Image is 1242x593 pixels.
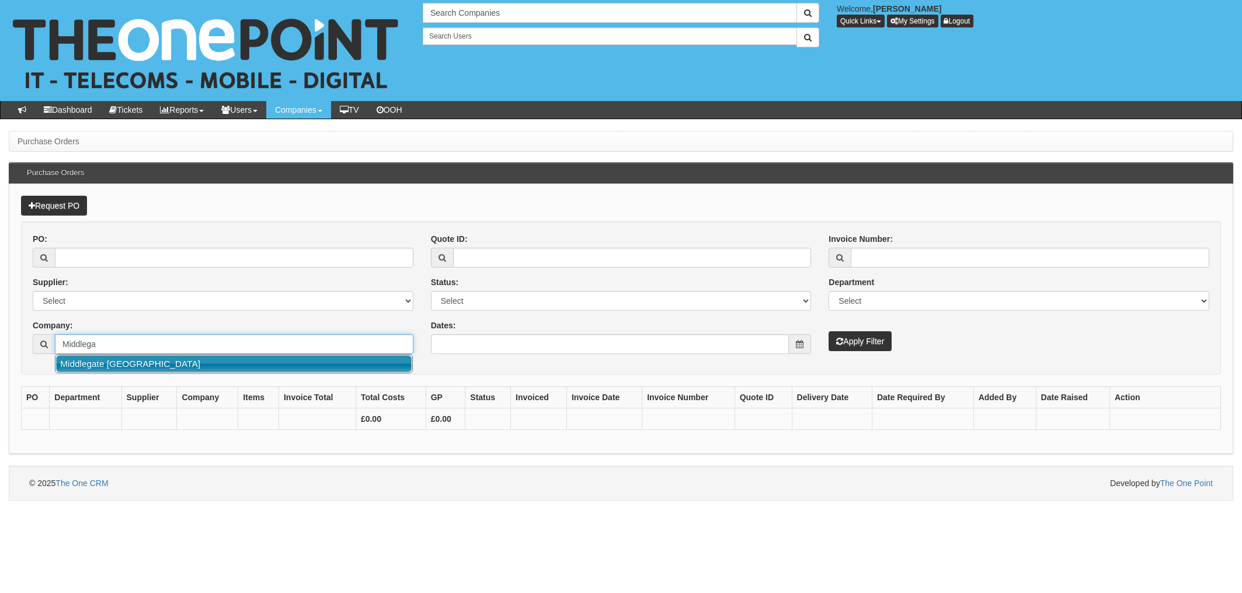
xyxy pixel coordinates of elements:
[829,276,874,288] label: Department
[566,386,642,408] th: Invoice Date
[465,386,511,408] th: Status
[1110,477,1213,489] span: Developed by
[828,3,1242,27] div: Welcome,
[33,320,72,331] label: Company:
[33,276,68,288] label: Supplier:
[735,386,792,408] th: Quote ID
[368,101,411,119] a: OOH
[21,196,87,216] a: Request PO
[121,386,177,408] th: Supplier
[873,4,941,13] b: [PERSON_NAME]
[266,101,331,119] a: Companies
[431,233,468,245] label: Quote ID:
[35,101,101,119] a: Dashboard
[356,386,426,408] th: Total Costs
[829,331,892,351] button: Apply Filter
[431,320,456,331] label: Dates:
[829,233,893,245] label: Invoice Number:
[101,101,152,119] a: Tickets
[55,478,108,488] a: The One CRM
[1036,386,1109,408] th: Date Raised
[426,386,465,408] th: GP
[423,27,797,45] input: Search Users
[21,163,90,183] h3: Purchase Orders
[511,386,567,408] th: Invoiced
[33,233,47,245] label: PO:
[431,276,458,288] label: Status:
[151,101,213,119] a: Reports
[279,386,356,408] th: Invoice Total
[1160,478,1213,488] a: The One Point
[973,386,1036,408] th: Added By
[642,386,735,408] th: Invoice Number
[56,355,412,372] a: Middlegate [GEOGRAPHIC_DATA]
[177,386,238,408] th: Company
[22,386,50,408] th: PO
[837,15,885,27] button: Quick Links
[887,15,938,27] a: My Settings
[50,386,121,408] th: Department
[331,101,368,119] a: TV
[18,136,79,147] li: Purchase Orders
[213,101,266,119] a: Users
[1110,386,1221,408] th: Action
[29,478,109,488] span: © 2025
[792,386,872,408] th: Delivery Date
[872,386,973,408] th: Date Required By
[423,3,797,23] input: Search Companies
[238,386,279,408] th: Items
[941,15,974,27] a: Logout
[426,408,465,429] th: £0.00
[356,408,426,429] th: £0.00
